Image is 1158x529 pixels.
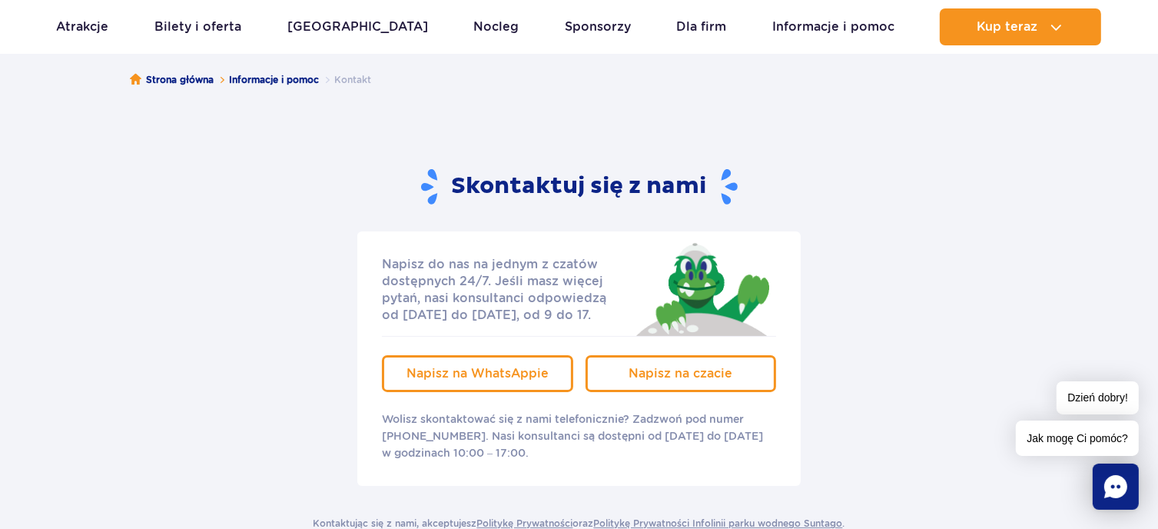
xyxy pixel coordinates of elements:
img: Jay [626,239,776,336]
a: Informacje i pomoc [230,72,320,88]
span: Kup teraz [977,20,1037,34]
span: Dzień dobry! [1057,381,1139,414]
a: Politykę Prywatności Infolinii parku wodnego Suntago [594,517,843,529]
button: Kup teraz [940,8,1101,45]
div: Chat [1093,464,1139,510]
span: Napisz na czacie [629,366,732,381]
a: Atrakcje [57,8,109,45]
span: Jak mogę Ci pomóc? [1016,421,1139,456]
a: Bilety i oferta [154,8,241,45]
a: Sponsorzy [565,8,631,45]
a: Strona główna [130,72,214,88]
a: Nocleg [473,8,519,45]
a: Napisz na czacie [586,355,777,392]
p: Napisz do nas na jednym z czatów dostępnych 24/7. Jeśli masz więcej pytań, nasi konsultanci odpow... [382,256,622,324]
li: Kontakt [320,72,372,88]
a: [GEOGRAPHIC_DATA] [287,8,428,45]
span: Napisz na WhatsAppie [406,366,549,381]
h2: Skontaktuj się z nami [421,168,738,207]
a: Politykę Prywatności [477,517,573,529]
a: Dla firm [676,8,726,45]
a: Informacje i pomoc [772,8,894,45]
p: Wolisz skontaktować się z nami telefonicznie? Zadzwoń pod numer [PHONE_NUMBER]. Nasi konsultanci ... [382,411,776,461]
a: Napisz na WhatsAppie [382,355,573,392]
